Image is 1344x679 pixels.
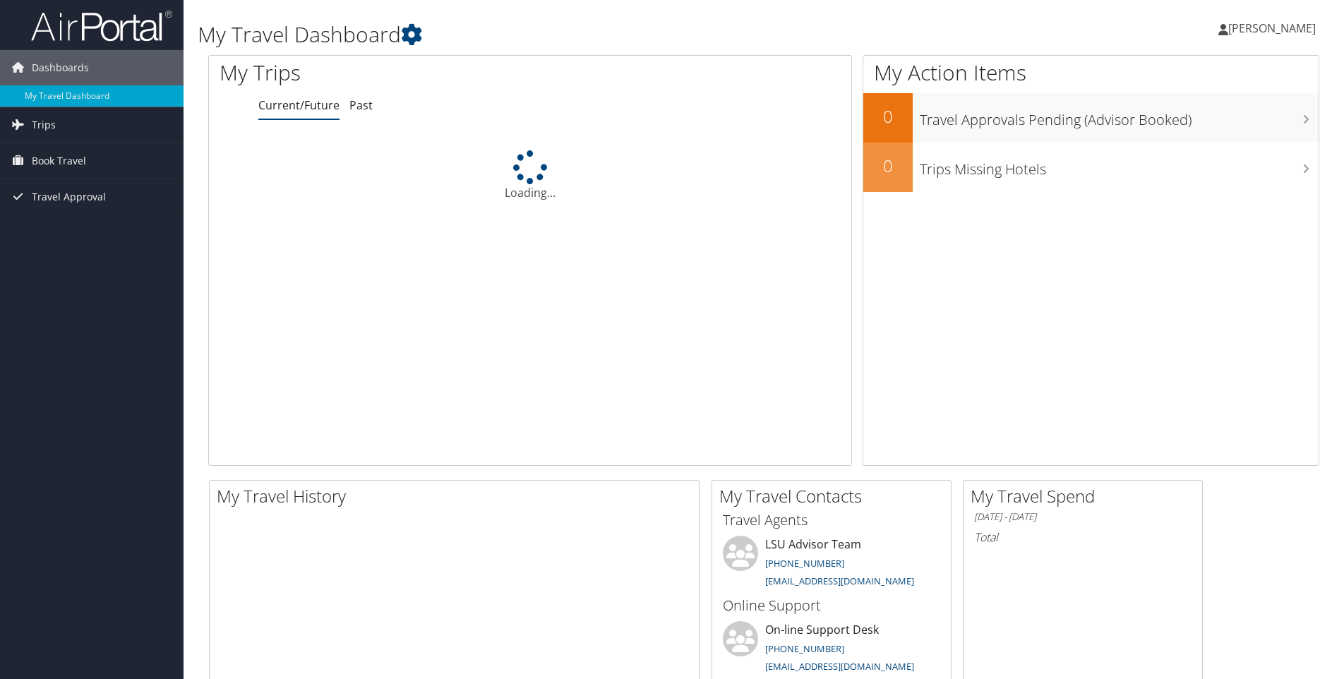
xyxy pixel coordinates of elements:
[716,621,947,679] li: On-line Support Desk
[32,107,56,143] span: Trips
[349,97,373,113] a: Past
[971,484,1202,508] h2: My Travel Spend
[723,510,940,530] h3: Travel Agents
[1228,20,1316,36] span: [PERSON_NAME]
[716,536,947,594] li: LSU Advisor Team
[258,97,340,113] a: Current/Future
[32,50,89,85] span: Dashboards
[719,484,951,508] h2: My Travel Contacts
[220,58,573,88] h1: My Trips
[31,9,172,42] img: airportal-logo.png
[863,58,1319,88] h1: My Action Items
[765,575,914,587] a: [EMAIL_ADDRESS][DOMAIN_NAME]
[974,529,1192,545] h6: Total
[863,154,913,178] h2: 0
[723,596,940,615] h3: Online Support
[32,143,86,179] span: Book Travel
[863,104,913,128] h2: 0
[863,93,1319,143] a: 0Travel Approvals Pending (Advisor Booked)
[765,557,844,570] a: [PHONE_NUMBER]
[920,103,1319,130] h3: Travel Approvals Pending (Advisor Booked)
[863,143,1319,192] a: 0Trips Missing Hotels
[765,660,914,673] a: [EMAIL_ADDRESS][DOMAIN_NAME]
[1218,7,1330,49] a: [PERSON_NAME]
[209,150,851,201] div: Loading...
[217,484,699,508] h2: My Travel History
[974,510,1192,524] h6: [DATE] - [DATE]
[920,152,1319,179] h3: Trips Missing Hotels
[198,20,952,49] h1: My Travel Dashboard
[32,179,106,215] span: Travel Approval
[765,642,844,655] a: [PHONE_NUMBER]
